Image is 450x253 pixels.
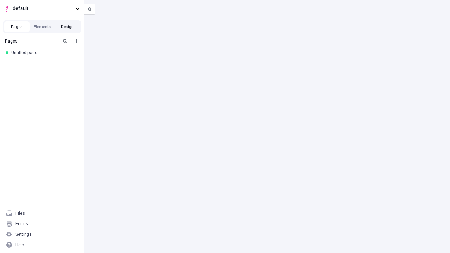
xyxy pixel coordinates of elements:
[72,37,81,45] button: Add new
[15,242,24,248] div: Help
[13,5,73,13] span: default
[4,21,30,32] button: Pages
[15,210,25,216] div: Files
[11,50,76,56] div: Untitled page
[5,38,58,44] div: Pages
[30,21,55,32] button: Elements
[15,221,28,227] div: Forms
[55,21,80,32] button: Design
[15,232,32,237] div: Settings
